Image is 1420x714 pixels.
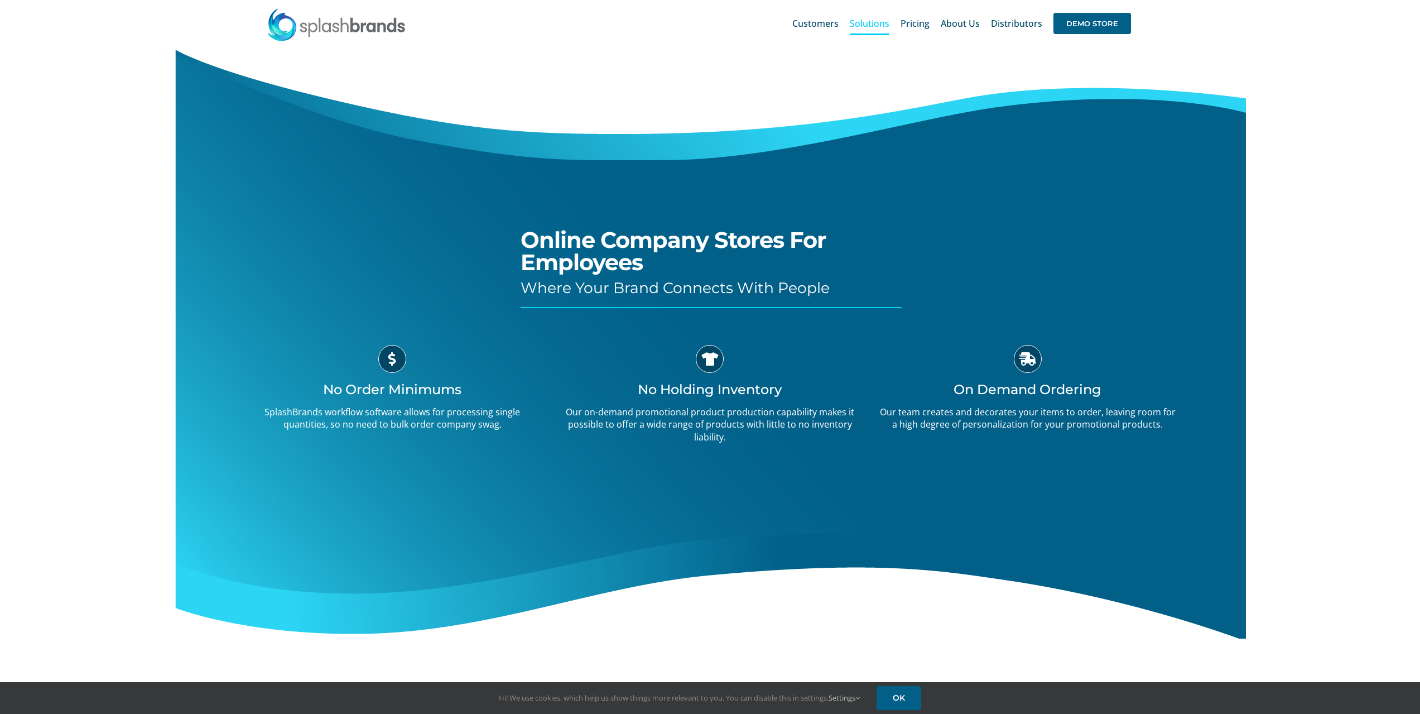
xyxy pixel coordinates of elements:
span: Distributors [991,19,1042,28]
span: Pricing [901,19,930,28]
span: Customers [792,19,839,28]
p: SplashBrands workflow software allows for processing single quantities, so no need to bulk order ... [242,406,543,431]
span: About Us [941,19,980,28]
span: Solutions [850,19,889,28]
a: Distributors [991,6,1042,41]
p: Our team creates and decorates your items to order, leaving room for a high degree of personaliza... [877,406,1178,431]
a: DEMO STORE [1053,6,1131,41]
a: OK [877,686,921,710]
a: Customers [792,6,839,41]
p: Our on-demand promotional product production capability makes it possible to offer a wide range o... [560,406,860,443]
nav: Main Menu [792,6,1131,41]
h3: On Demand Ordering [877,381,1178,397]
img: SplashBrands.com Logo [267,8,406,41]
a: Pricing [901,6,930,41]
a: Settings [829,693,860,703]
span: Online Company Stores For Employees [521,226,826,276]
h3: No Holding Inventory [560,381,860,397]
h3: No Order Minimums [242,381,543,397]
span: Hi! We use cookies, which help us show things more relevant to you. You can disable this in setti... [499,693,860,703]
span: DEMO STORE [1053,13,1131,34]
span: Where Your Brand Connects With People [521,279,830,297]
